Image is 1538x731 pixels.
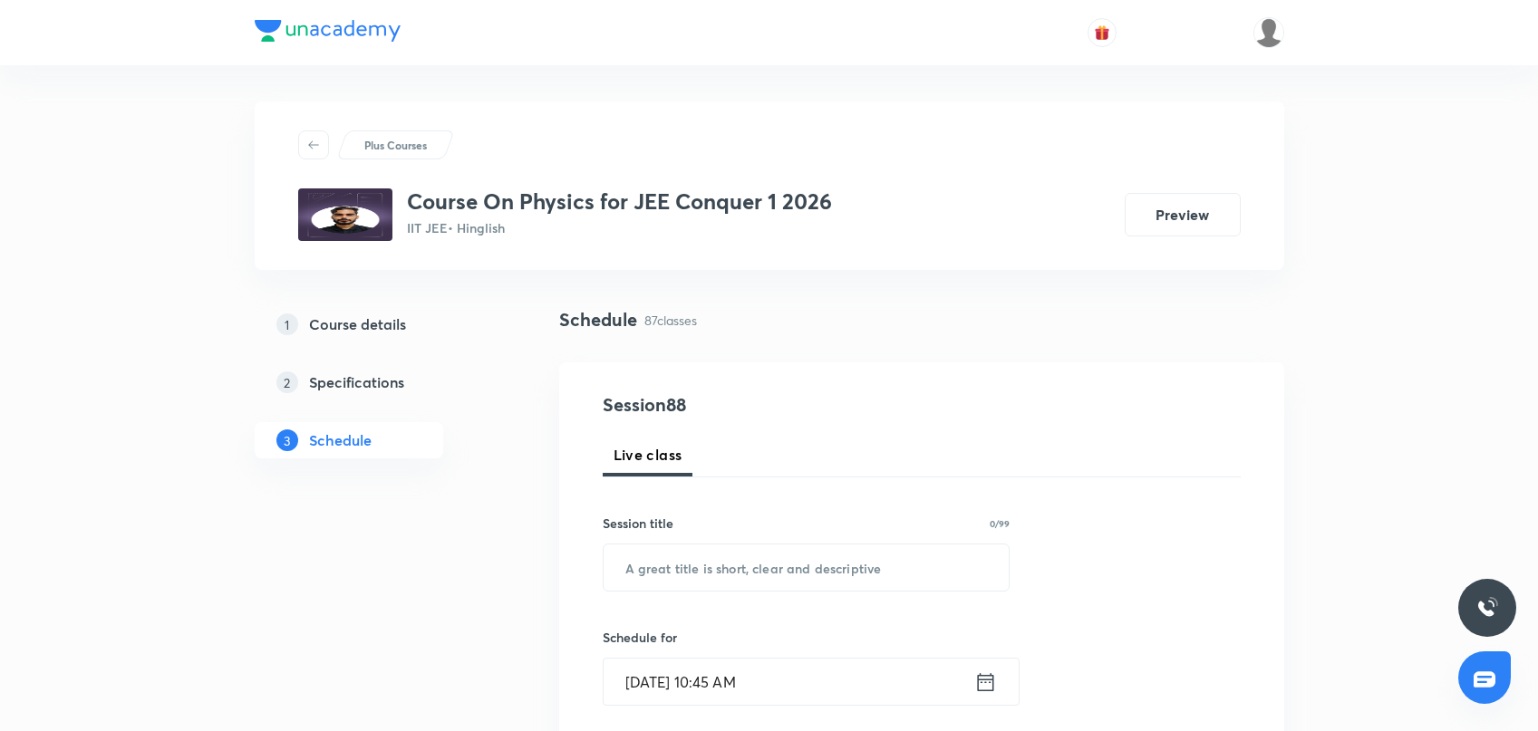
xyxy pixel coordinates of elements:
[644,311,697,330] p: 87 classes
[990,519,1010,528] p: 0/99
[559,306,637,333] h4: Schedule
[276,371,298,393] p: 2
[1476,597,1498,619] img: ttu
[255,306,501,342] a: 1Course details
[603,514,673,533] h6: Session title
[604,544,1010,591] input: A great title is short, clear and descriptive
[276,313,298,335] p: 1
[603,391,933,418] h4: Session 88
[614,444,682,466] span: Live class
[603,628,1011,647] h6: Schedule for
[1125,193,1241,236] button: Preview
[309,371,404,393] h5: Specifications
[309,313,406,335] h5: Course details
[1253,17,1284,48] img: Bhuwan Singh
[309,429,372,451] h5: Schedule
[1088,18,1117,47] button: avatar
[407,218,832,237] p: IIT JEE • Hinglish
[255,20,401,46] a: Company Logo
[407,188,832,215] h3: Course On Physics for JEE Conquer 1 2026
[276,429,298,451] p: 3
[364,137,427,153] p: Plus Courses
[298,188,392,241] img: 431335b6e84049309f37e21215f05a89.jpg
[255,364,501,400] a: 2Specifications
[255,20,401,42] img: Company Logo
[1094,24,1110,41] img: avatar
